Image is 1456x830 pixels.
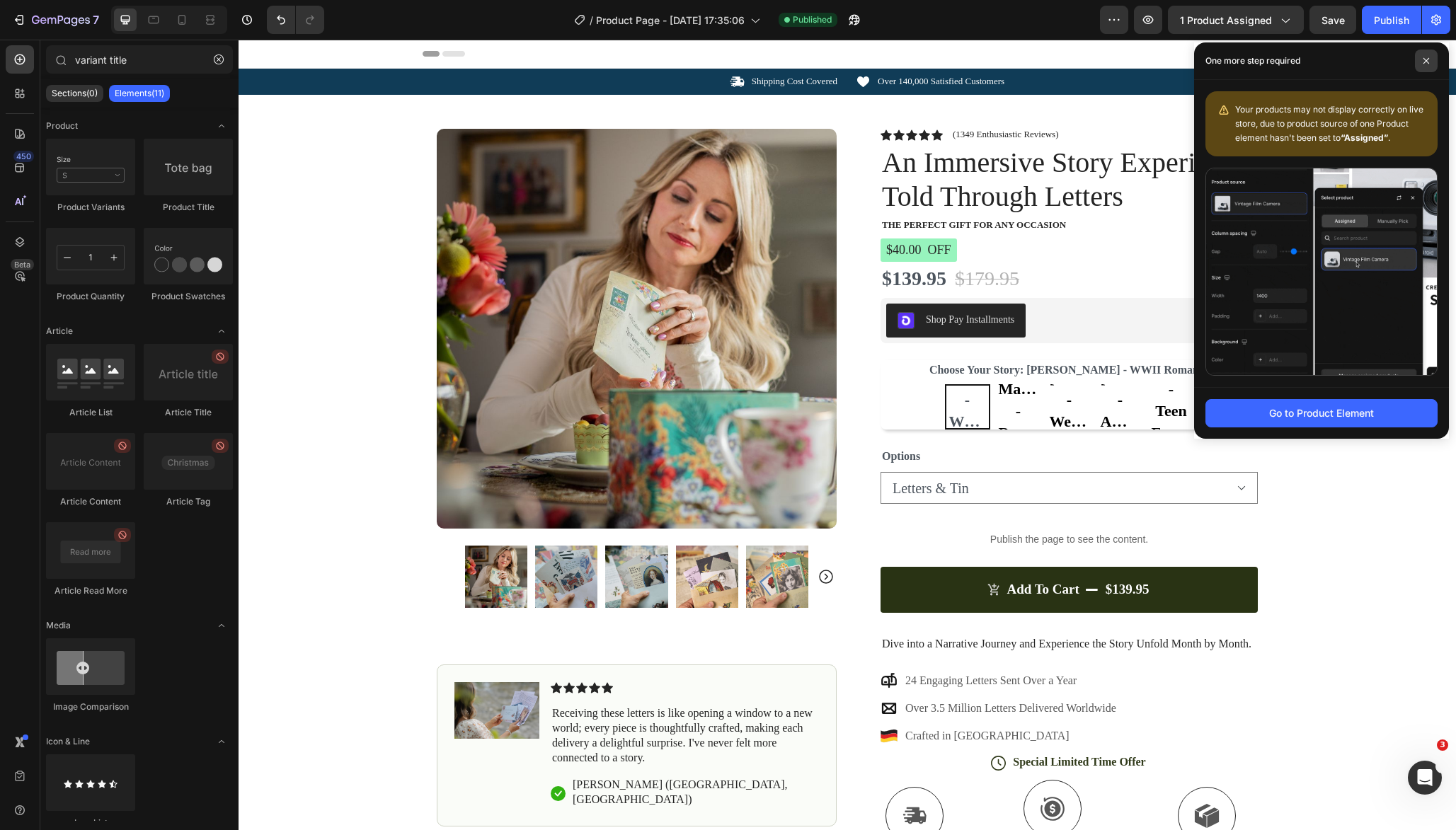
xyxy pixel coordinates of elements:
[46,290,135,303] div: Product Quantity
[642,407,683,427] legend: Options
[46,735,90,748] span: Icon & Line
[687,272,776,287] div: Shop Pay Installments
[642,225,709,253] div: $139.95
[757,317,803,426] span: Adelaide Magnolia - Regency Romance
[665,686,880,707] div: Crafted in [GEOGRAPHIC_DATA]
[642,527,1019,573] button: Add to cart
[648,264,787,298] button: Shop Pay Installments
[216,642,301,699] img: gempages_467033851152040746-966fa948-1a29-4e64-86b8-18875d59af96.jpg
[793,13,832,26] span: Published
[115,88,164,99] p: Elements(11)
[46,619,71,632] span: Media
[210,730,233,753] span: Toggle open
[144,495,233,508] div: Article Tag
[715,225,782,253] div: $179.95
[808,328,854,415] span: [PERSON_NAME] - Western Adventure
[642,178,1019,193] div: The Perfect Gift for Any Occasion
[144,406,233,419] div: Article Title
[93,11,99,28] p: 7
[1322,14,1345,26] span: Save
[665,658,880,679] div: Over 3.5 Million Letters Delivered Worldwide
[46,584,135,597] div: Article Read More
[13,151,34,162] div: 450
[642,199,718,222] pre: $40.00 off
[1269,405,1374,420] div: Go to Product Element
[866,540,912,560] div: $139.95
[1362,6,1421,34] button: Publish
[1168,6,1304,34] button: 1 product assigned
[590,13,593,28] span: /
[1437,739,1448,751] span: 3
[1374,13,1409,28] div: Publish
[46,120,78,132] span: Product
[267,6,324,34] div: Undo/Redo
[333,738,580,769] div: [PERSON_NAME] ([GEOGRAPHIC_DATA], [GEOGRAPHIC_DATA])
[1235,104,1423,143] span: Your products may not display correctly on live store, due to product source of one Product eleme...
[46,45,233,74] input: Search Sections & Elements
[665,630,880,652] div: 24 Engaging Letters Sent Over a Year
[910,317,956,426] span: [PERSON_NAME] - Teen Fantasy Adventure
[1180,13,1272,28] span: 1 product assigned
[859,328,905,415] span: [PERSON_NAME] - Amazonian Adventure
[642,492,1019,507] p: Publish the page to see the content.
[1341,132,1388,143] b: “Assigned”
[1205,399,1438,427] button: Go to Product Element
[210,115,233,137] span: Toggle open
[46,406,135,419] div: Article List
[46,325,73,338] span: Article
[144,201,233,214] div: Product Title
[144,290,233,303] div: Product Swatches
[659,272,676,289] img: gempages_511006970325500805-ed583377-37fd-4eef-a05b-3d3919cc6f72.png
[773,715,908,732] div: Special Limited Time Offer
[713,89,821,102] div: (1349 Enthusiastic Reviews)
[46,495,135,508] div: Article Content
[1408,761,1442,795] iframe: Intercom live chat
[11,259,34,270] div: Beta
[52,88,98,99] p: Sections(0)
[689,321,972,340] legend: Choose Your Story: [PERSON_NAME] - WWII Romance
[312,665,580,727] div: Receiving these letters is like opening a window to a new world; every piece is thoughtfully craf...
[46,701,135,713] div: Image Comparison
[642,105,1019,175] h1: An Immersive Story Experience Told Through Letters
[210,320,233,342] span: Toggle open
[1309,6,1356,34] button: Save
[768,541,840,559] div: Add to cart
[46,817,135,829] div: Icon List
[6,6,105,34] button: 7
[579,529,596,546] button: Carousel Next Arrow
[46,201,135,214] div: Product Variants
[596,13,745,28] span: Product Page - [DATE] 17:35:06
[708,328,750,415] span: [PERSON_NAME] - WWII Romance
[642,596,1019,613] div: Dive into a Narrative Journey and Experience the Story Unfold Month by Month.
[210,614,233,637] span: Toggle open
[239,40,1456,830] iframe: To enrich screen reader interactions, please activate Accessibility in Grammarly extension settings
[1205,54,1300,68] p: One more step required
